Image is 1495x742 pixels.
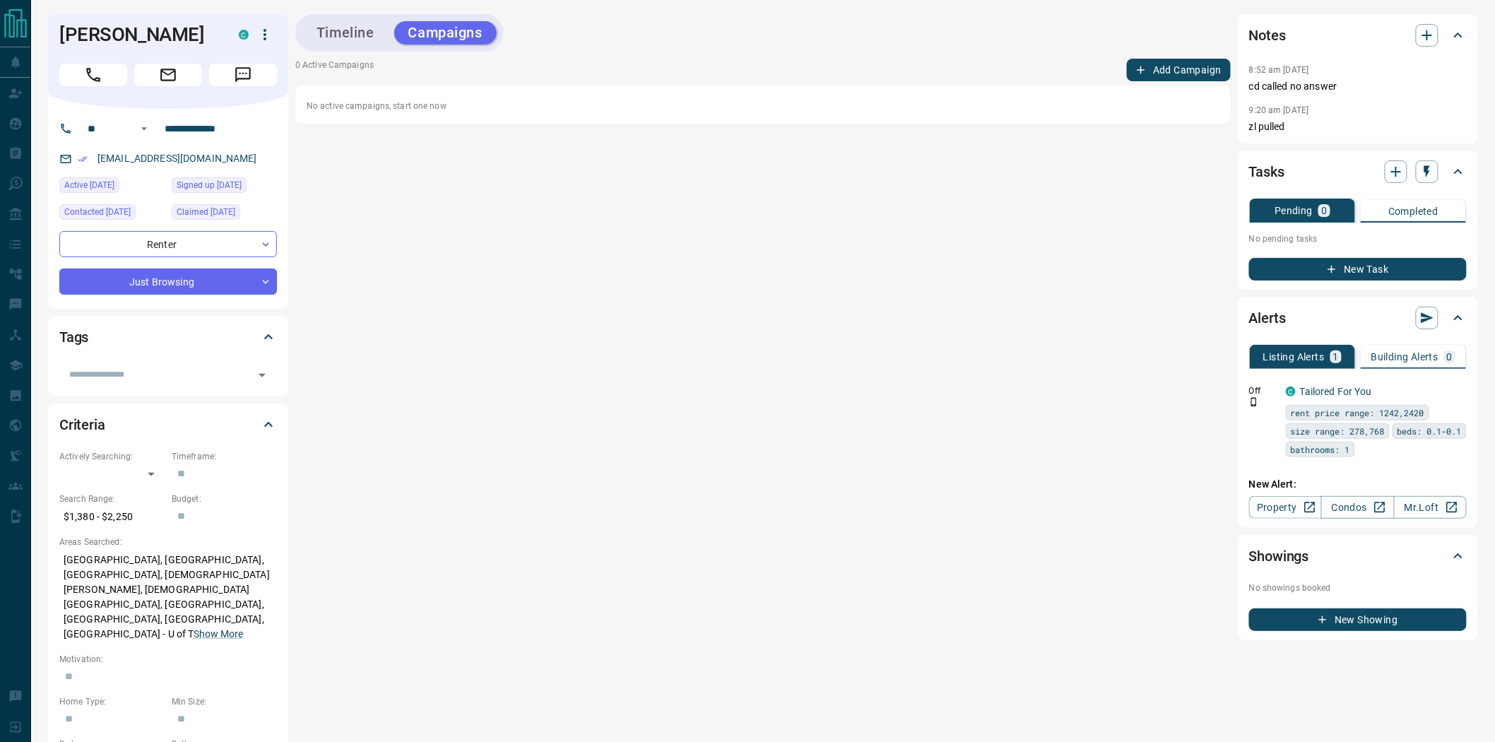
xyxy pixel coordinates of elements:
[1321,496,1394,519] a: Condos
[1249,384,1277,397] p: Off
[78,154,88,164] svg: Email Verified
[302,21,389,45] button: Timeline
[1263,352,1325,362] p: Listing Alerts
[394,21,497,45] button: Campaigns
[1291,406,1424,420] span: rent price range: 1242,2420
[209,64,277,86] span: Message
[172,177,277,197] div: Sun Jun 29 2025
[172,493,277,505] p: Budget:
[59,493,165,505] p: Search Range:
[59,505,165,529] p: $1,380 - $2,250
[1371,352,1438,362] p: Building Alerts
[59,231,277,257] div: Renter
[59,548,277,646] p: [GEOGRAPHIC_DATA], [GEOGRAPHIC_DATA], [GEOGRAPHIC_DATA], [DEMOGRAPHIC_DATA][PERSON_NAME], [DEMOGR...
[1249,301,1467,335] div: Alerts
[1321,206,1327,216] p: 0
[59,326,88,348] h2: Tags
[1249,155,1467,189] div: Tasks
[1249,608,1467,631] button: New Showing
[1275,206,1313,216] p: Pending
[59,177,165,197] div: Tue Aug 12 2025
[1333,352,1339,362] p: 1
[1249,496,1322,519] a: Property
[1249,307,1286,329] h2: Alerts
[1249,18,1467,52] div: Notes
[59,64,127,86] span: Call
[59,450,165,463] p: Actively Searching:
[239,30,249,40] div: condos.ca
[1249,105,1309,115] p: 9:20 am [DATE]
[252,365,272,385] button: Open
[97,153,257,164] a: [EMAIL_ADDRESS][DOMAIN_NAME]
[1291,442,1350,457] span: bathrooms: 1
[172,450,277,463] p: Timeframe:
[59,653,277,666] p: Motivation:
[136,120,153,137] button: Open
[1291,424,1385,438] span: size range: 278,768
[59,536,277,548] p: Areas Searched:
[59,413,105,436] h2: Criteria
[134,64,202,86] span: Email
[64,178,114,192] span: Active [DATE]
[59,204,165,224] div: Mon Jun 30 2025
[172,695,277,708] p: Min Size:
[1249,545,1309,567] h2: Showings
[1249,65,1309,75] p: 8:52 am [DATE]
[1249,228,1467,249] p: No pending tasks
[1249,582,1467,594] p: No showings booked
[307,100,1219,112] p: No active campaigns, start one now
[1447,352,1453,362] p: 0
[177,178,242,192] span: Signed up [DATE]
[1127,59,1231,81] button: Add Campaign
[1249,79,1467,94] p: cd called no answer
[59,320,277,354] div: Tags
[59,695,165,708] p: Home Type:
[1394,496,1467,519] a: Mr.Loft
[295,59,374,81] p: 0 Active Campaigns
[59,269,277,295] div: Just Browsing
[1249,258,1467,281] button: New Task
[59,408,277,442] div: Criteria
[1249,24,1286,47] h2: Notes
[177,205,235,219] span: Claimed [DATE]
[1249,539,1467,573] div: Showings
[1249,477,1467,492] p: New Alert:
[59,23,218,46] h1: [PERSON_NAME]
[172,204,277,224] div: Sun Jun 29 2025
[194,627,243,642] button: Show More
[1286,387,1296,396] div: condos.ca
[1388,206,1438,216] p: Completed
[1249,119,1467,134] p: zl pulled
[1249,397,1259,407] svg: Push Notification Only
[1397,424,1462,438] span: beds: 0.1-0.1
[1300,386,1372,397] a: Tailored For You
[64,205,131,219] span: Contacted [DATE]
[1249,160,1284,183] h2: Tasks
